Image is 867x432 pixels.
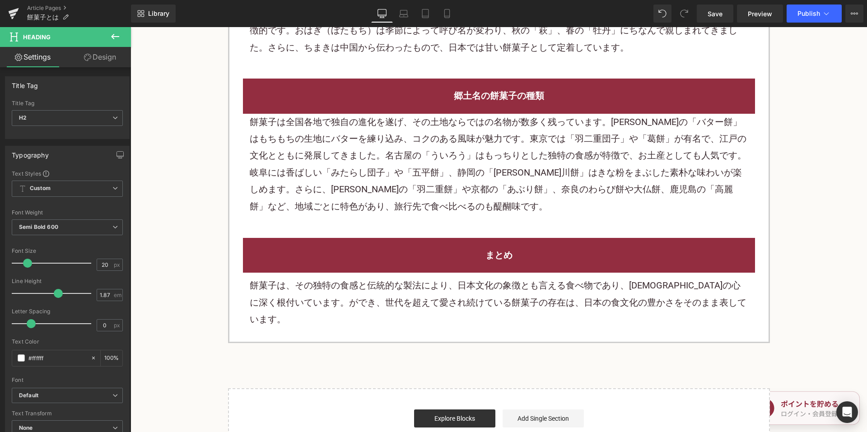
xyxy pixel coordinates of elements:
b: None [19,424,33,431]
div: 餅菓子は全国各地で独自の進化を遂げ、その土地ならではの名物が数多く残っています。[PERSON_NAME]の「バター餅」はもちもちの生地にバターを練り込み、コクのある風味が魅力です。東京では「羽... [119,87,618,188]
div: Line Height [12,278,123,284]
div: Font Weight [12,209,123,216]
div: Open Intercom Messenger [836,401,858,423]
span: px [114,322,121,328]
div: Text Color [12,339,123,345]
div: Letter Spacing [12,308,123,315]
div: Font Size [12,248,123,254]
font: 郷土名の餅菓子の種類 [323,63,414,74]
div: % [101,350,122,366]
a: Preview [737,5,783,23]
font: 餅菓子は、その独特の食感と伝統的な製法により、日本文化の象徴とも言える食べ物であり、[DEMOGRAPHIC_DATA]の心に深く根付いています。ができ、世代を超えて愛され続けている餅菓子の存在... [119,253,616,297]
a: Explore Blocks [284,382,365,400]
i: Default [19,392,38,399]
button: Publish [787,5,842,23]
button: Redo [675,5,693,23]
span: Publish [797,10,820,17]
a: Add Single Section [372,382,453,400]
div: Typography [12,146,49,159]
span: Library [148,9,169,18]
button: More [845,5,863,23]
a: Desktop [371,5,393,23]
span: Preview [748,9,772,19]
a: Design [67,47,133,67]
div: Font [12,377,123,383]
b: Custom [30,185,51,192]
div: Text Styles [12,170,123,177]
input: Color [28,353,86,363]
span: 餅菓子とは [27,14,59,21]
button: Undo [653,5,671,23]
a: Laptop [393,5,415,23]
div: Title Tag [12,100,123,107]
a: Tablet [415,5,436,23]
a: New Library [131,5,176,23]
b: H2 [19,114,27,121]
span: em [114,292,121,298]
span: Heading [23,33,51,41]
b: Semi Bold 600 [19,223,58,230]
a: Mobile [436,5,458,23]
a: Article Pages [27,5,131,12]
span: px [114,262,121,268]
div: Text Transform [12,410,123,417]
font: まとめ [355,223,382,233]
div: Title Tag [12,77,38,89]
span: Save [708,9,722,19]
